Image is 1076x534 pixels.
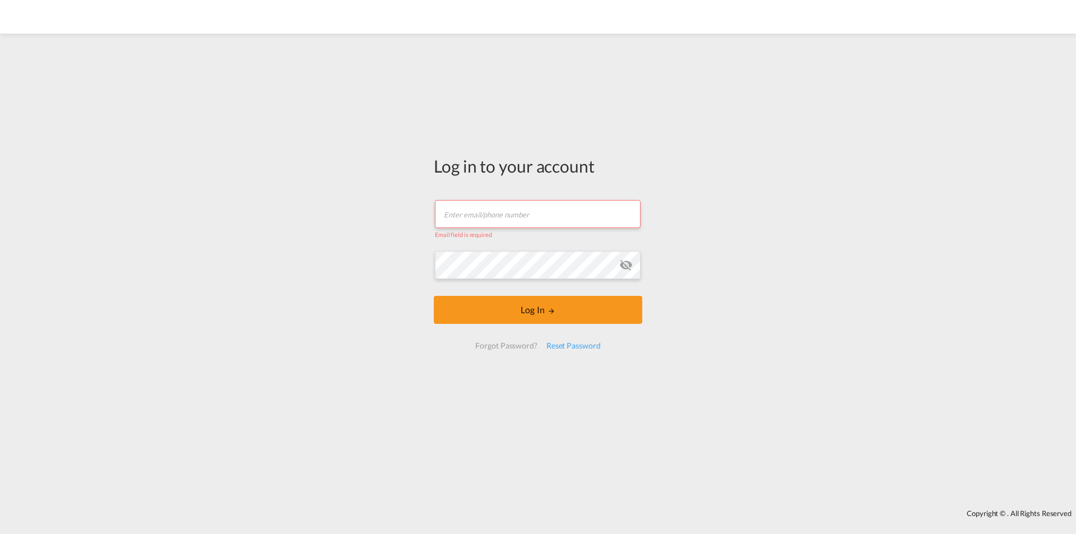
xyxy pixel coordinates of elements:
[471,336,541,356] div: Forgot Password?
[434,296,642,324] button: LOGIN
[435,200,641,228] input: Enter email/phone number
[619,258,633,272] md-icon: icon-eye-off
[434,154,642,178] div: Log in to your account
[542,336,605,356] div: Reset Password
[435,231,492,238] span: Email field is required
